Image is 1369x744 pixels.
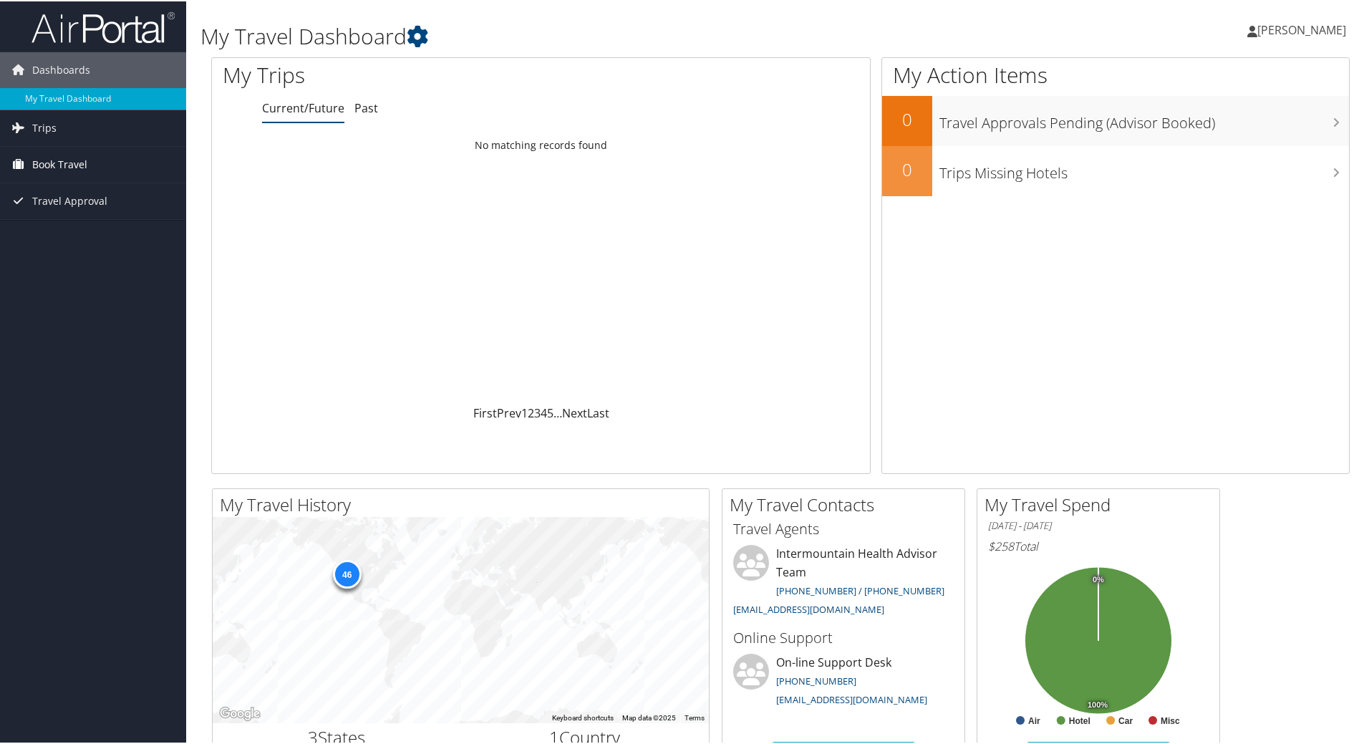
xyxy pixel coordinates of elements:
[776,692,927,705] a: [EMAIL_ADDRESS][DOMAIN_NAME]
[32,9,175,43] img: airportal-logo.png
[32,109,57,145] span: Trips
[882,156,932,180] h2: 0
[733,627,954,647] h3: Online Support
[223,59,585,89] h1: My Trips
[534,404,541,420] a: 3
[622,712,676,720] span: Map data ©2025
[541,404,547,420] a: 4
[332,559,361,587] div: 46
[547,404,553,420] a: 5
[1257,21,1346,37] span: [PERSON_NAME]
[1161,715,1180,725] text: Misc
[587,404,609,420] a: Last
[988,518,1209,531] h6: [DATE] - [DATE]
[497,404,521,420] a: Prev
[262,99,344,115] a: Current/Future
[212,131,870,157] td: No matching records found
[1069,715,1090,725] text: Hotel
[733,602,884,614] a: [EMAIL_ADDRESS][DOMAIN_NAME]
[776,673,856,686] a: [PHONE_NUMBER]
[562,404,587,420] a: Next
[553,404,562,420] span: …
[1093,574,1104,583] tspan: 0%
[216,703,263,722] img: Google
[32,182,107,218] span: Travel Approval
[200,20,974,50] h1: My Travel Dashboard
[882,95,1349,145] a: 0Travel Approvals Pending (Advisor Booked)
[730,491,964,516] h2: My Travel Contacts
[1118,715,1133,725] text: Car
[552,712,614,722] button: Keyboard shortcuts
[32,51,90,87] span: Dashboards
[1247,7,1360,50] a: [PERSON_NAME]
[1028,715,1040,725] text: Air
[985,491,1219,516] h2: My Travel Spend
[528,404,534,420] a: 2
[882,59,1349,89] h1: My Action Items
[684,712,705,720] a: Terms (opens in new tab)
[988,537,1014,553] span: $258
[988,537,1209,553] h6: Total
[220,491,709,516] h2: My Travel History
[882,145,1349,195] a: 0Trips Missing Hotels
[882,106,932,130] h2: 0
[354,99,378,115] a: Past
[1088,700,1108,708] tspan: 100%
[216,703,263,722] a: Open this area in Google Maps (opens a new window)
[473,404,497,420] a: First
[726,543,961,620] li: Intermountain Health Advisor Team
[776,583,944,596] a: [PHONE_NUMBER] / [PHONE_NUMBER]
[939,155,1349,182] h3: Trips Missing Hotels
[726,652,961,711] li: On-line Support Desk
[939,105,1349,132] h3: Travel Approvals Pending (Advisor Booked)
[733,518,954,538] h3: Travel Agents
[32,145,87,181] span: Book Travel
[521,404,528,420] a: 1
